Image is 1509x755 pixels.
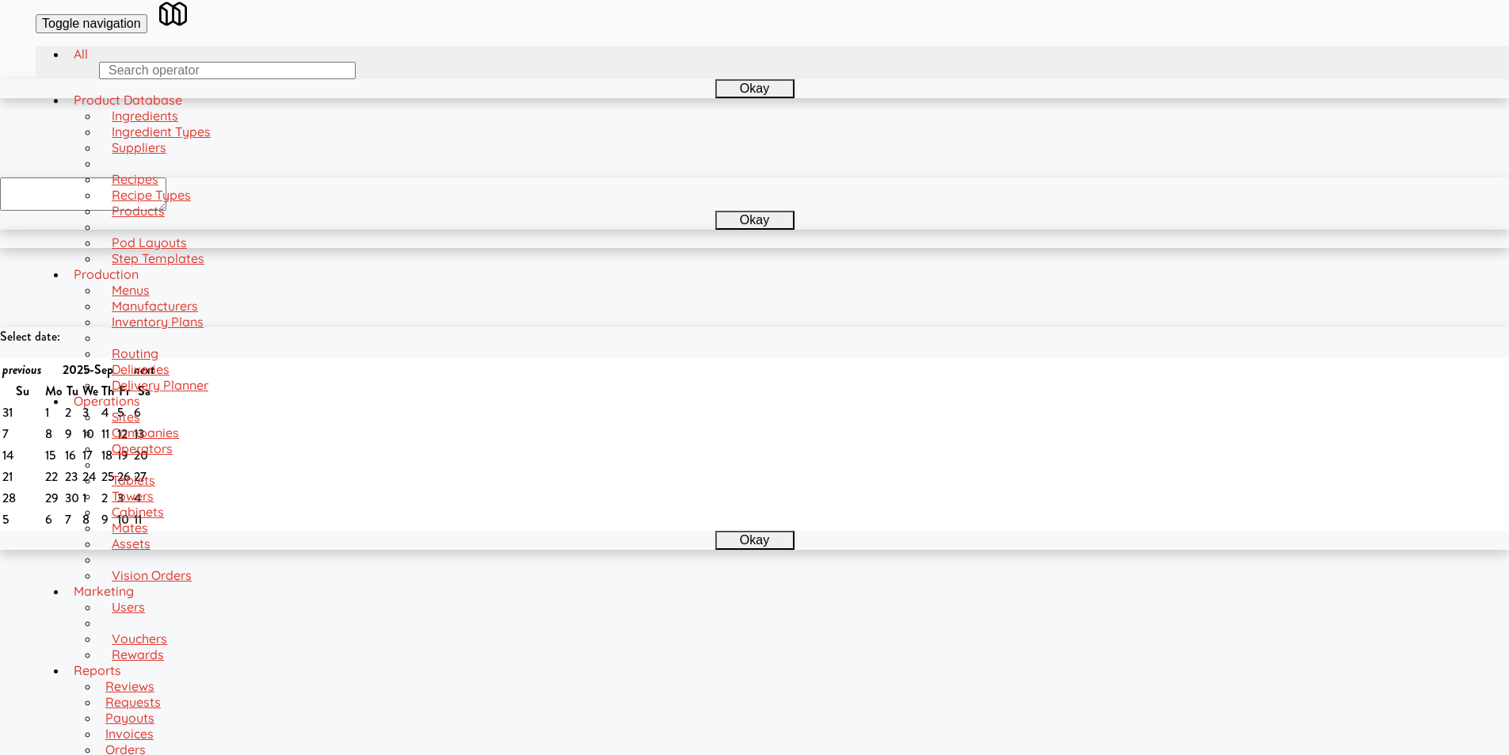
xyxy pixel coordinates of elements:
a: Operators [99,440,179,456]
a: Users [99,599,151,615]
a: Menus [99,282,156,298]
a: Routing [99,345,165,361]
a: Sites [99,409,147,425]
a: Rewards [99,646,170,662]
a: Marketing [67,583,140,599]
a: Operations [67,393,147,409]
a: Products [99,203,171,219]
a: Reviews [99,678,161,694]
a: Payouts [99,710,161,726]
a: Mates [99,520,154,536]
a: Delivery Planner [99,377,215,393]
a: Requests [99,694,167,710]
a: Reports [67,662,128,678]
a: Manufacturers [99,298,204,314]
span: Toggle navigation [42,17,141,30]
a: All [67,46,94,62]
a: Assets [99,536,157,551]
a: Inventory Plans [99,314,210,330]
a: Product Database [67,92,189,108]
a: Companies [99,425,185,440]
a: Step Templates [99,250,211,266]
a: Recipes [99,171,165,187]
a: Towers [99,488,160,504]
button: Toggle navigation [36,14,147,33]
a: Ingredient Types [99,124,217,139]
a: Deliveries [99,361,176,377]
a: Cabinets [99,504,170,520]
a: Recipe Types [99,187,197,203]
a: Pod Layouts [99,235,193,250]
input: Search operator [99,62,356,79]
a: Vouchers [99,631,173,646]
a: Production [67,266,145,282]
a: Suppliers [99,139,173,155]
a: Ingredients [99,108,185,124]
a: Tablets [99,472,162,488]
a: Vision Orders [99,567,198,583]
a: Invoices [99,726,160,742]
